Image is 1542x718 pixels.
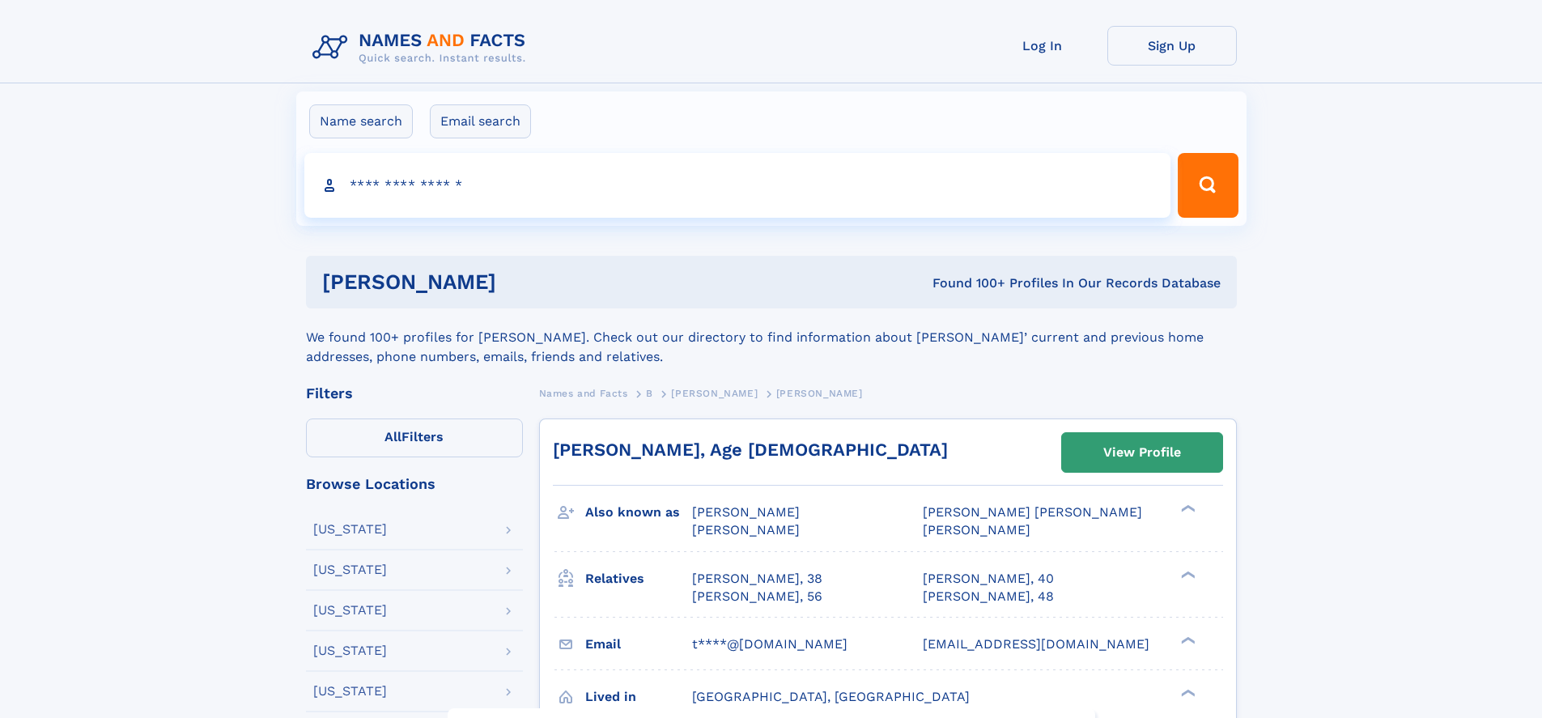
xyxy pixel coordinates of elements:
img: Logo Names and Facts [306,26,539,70]
div: Filters [306,386,523,401]
span: [PERSON_NAME] [692,522,800,537]
span: [EMAIL_ADDRESS][DOMAIN_NAME] [923,636,1149,652]
div: [US_STATE] [313,604,387,617]
div: We found 100+ profiles for [PERSON_NAME]. Check out our directory to find information about [PERS... [306,308,1237,367]
a: View Profile [1062,433,1222,472]
div: View Profile [1103,434,1181,471]
a: [PERSON_NAME], 48 [923,588,1054,605]
label: Name search [309,104,413,138]
a: [PERSON_NAME], Age [DEMOGRAPHIC_DATA] [553,440,948,460]
div: [US_STATE] [313,563,387,576]
span: [GEOGRAPHIC_DATA], [GEOGRAPHIC_DATA] [692,689,970,704]
div: [US_STATE] [313,644,387,657]
span: [PERSON_NAME] [923,522,1030,537]
span: [PERSON_NAME] [PERSON_NAME] [923,504,1142,520]
div: Found 100+ Profiles In Our Records Database [714,274,1221,292]
a: [PERSON_NAME], 40 [923,570,1054,588]
span: [PERSON_NAME] [671,388,758,399]
div: ❯ [1177,569,1196,580]
span: B [646,388,653,399]
button: Search Button [1178,153,1238,218]
a: Sign Up [1107,26,1237,66]
h3: Email [585,631,692,658]
span: All [384,429,401,444]
div: Browse Locations [306,477,523,491]
label: Filters [306,418,523,457]
a: [PERSON_NAME], 38 [692,570,822,588]
div: [US_STATE] [313,685,387,698]
h3: Relatives [585,565,692,593]
h1: [PERSON_NAME] [322,272,715,292]
span: [PERSON_NAME] [776,388,863,399]
input: search input [304,153,1171,218]
span: [PERSON_NAME] [692,504,800,520]
a: Names and Facts [539,383,628,403]
h3: Also known as [585,499,692,526]
a: [PERSON_NAME], 56 [692,588,822,605]
a: [PERSON_NAME] [671,383,758,403]
label: Email search [430,104,531,138]
a: Log In [978,26,1107,66]
a: B [646,383,653,403]
div: ❯ [1177,687,1196,698]
div: ❯ [1177,635,1196,645]
div: [US_STATE] [313,523,387,536]
h3: Lived in [585,683,692,711]
div: ❯ [1177,503,1196,514]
